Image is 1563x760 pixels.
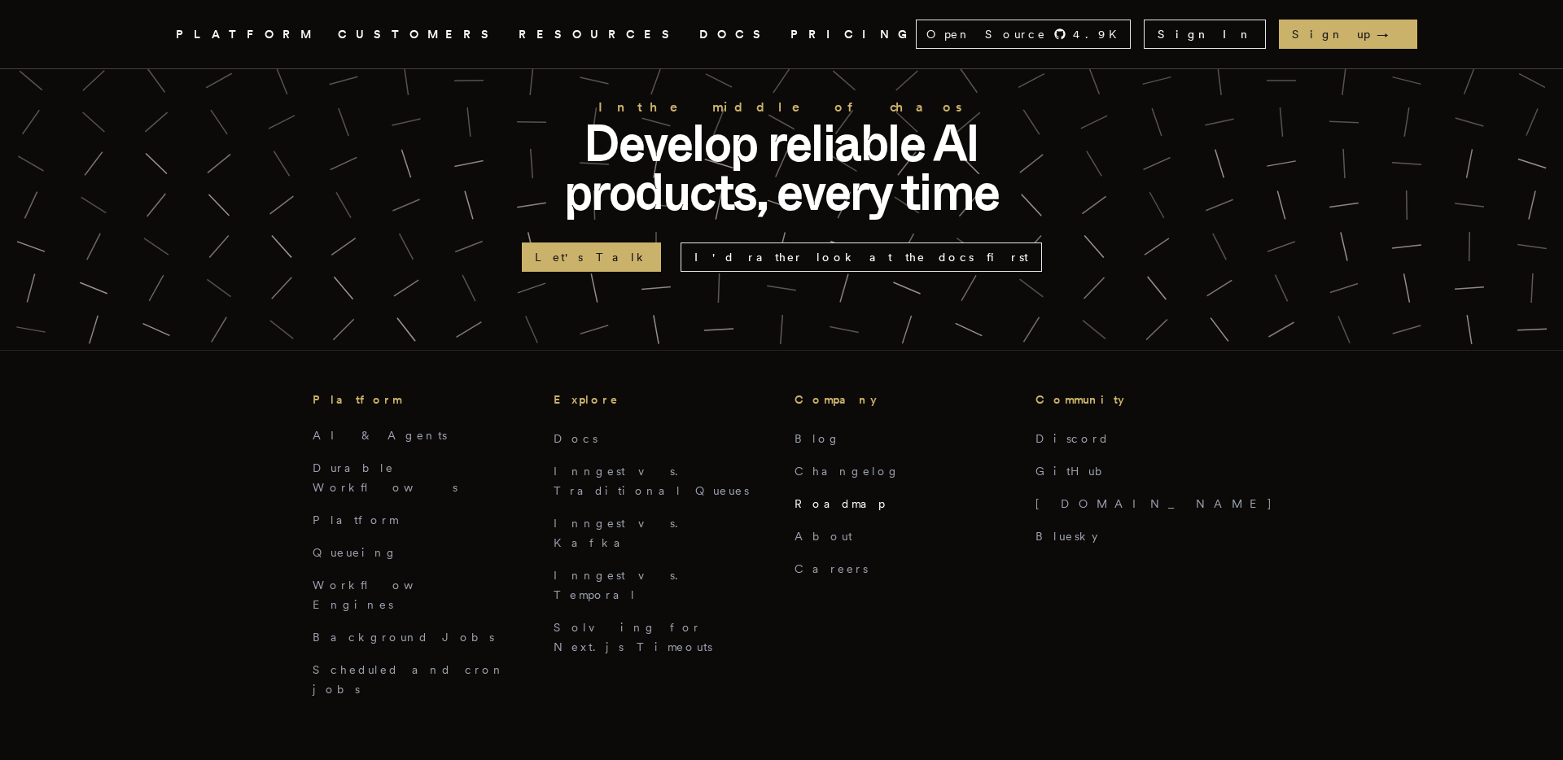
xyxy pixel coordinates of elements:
a: [DOMAIN_NAME] [1035,497,1273,510]
span: → [1377,26,1404,42]
a: Inngest vs. Temporal [554,569,688,601]
span: Open Source [926,26,1047,42]
a: Scheduled and cron jobs [313,663,506,696]
a: GitHub [1035,465,1113,478]
a: Sign In [1144,20,1266,49]
a: Workflow Engines [313,579,453,611]
span: 4.9 K [1073,26,1127,42]
a: Inngest vs. Traditional Queues [554,465,749,497]
a: Roadmap [795,497,885,510]
h2: In the middle of chaos [521,96,1042,119]
a: AI & Agents [313,429,447,442]
a: Blog [795,432,841,445]
a: Background Jobs [313,631,494,644]
h3: Explore [554,390,768,409]
a: Durable Workflows [313,461,458,494]
a: Docs [554,432,598,445]
a: Careers [795,562,868,575]
a: Changelog [795,465,900,478]
button: RESOURCES [519,24,680,45]
a: Bluesky [1035,530,1097,543]
h3: Platform [313,390,528,409]
a: Let's Talk [522,242,661,272]
a: Discord [1035,432,1110,445]
a: Sign up [1279,20,1417,49]
a: CUSTOMERS [338,24,499,45]
a: Inngest vs. Kafka [554,517,688,549]
a: DOCS [699,24,771,45]
button: PLATFORM [176,24,318,45]
a: PRICING [790,24,916,45]
p: Develop reliable AI products, every time [521,119,1042,216]
a: Platform [313,513,398,526]
h3: Company [795,390,1009,409]
a: Solving for Next.js Timeouts [554,621,712,653]
h3: Community [1035,390,1250,409]
a: I'd rather look at the docs first [681,242,1042,272]
a: About [795,530,852,543]
a: Queueing [313,546,398,559]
